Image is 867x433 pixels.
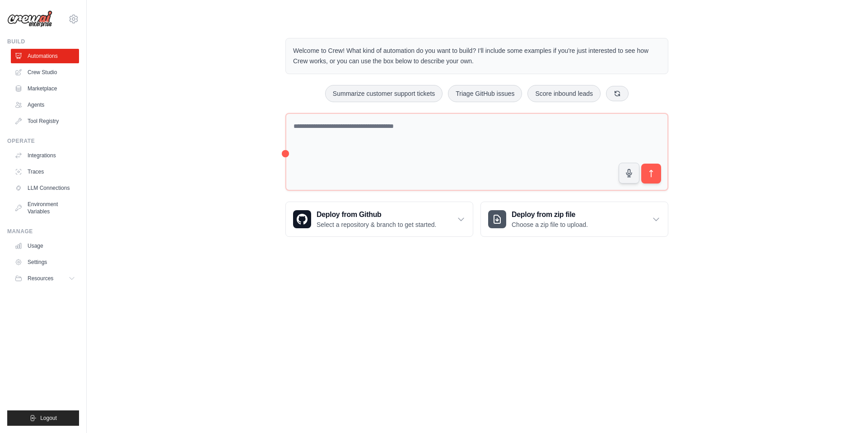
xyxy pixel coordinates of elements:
[7,38,79,45] div: Build
[448,85,522,102] button: Triage GitHub issues
[7,10,52,28] img: Logo
[512,209,588,220] h3: Deploy from zip file
[527,85,601,102] button: Score inbound leads
[11,181,79,195] a: LLM Connections
[11,49,79,63] a: Automations
[11,114,79,128] a: Tool Registry
[11,98,79,112] a: Agents
[512,220,588,229] p: Choose a zip file to upload.
[317,209,436,220] h3: Deploy from Github
[11,271,79,286] button: Resources
[11,81,79,96] a: Marketplace
[7,228,79,235] div: Manage
[11,197,79,219] a: Environment Variables
[317,220,436,229] p: Select a repository & branch to get started.
[7,137,79,145] div: Operate
[40,414,57,422] span: Logout
[325,85,443,102] button: Summarize customer support tickets
[11,239,79,253] a: Usage
[293,46,661,66] p: Welcome to Crew! What kind of automation do you want to build? I'll include some examples if you'...
[11,255,79,269] a: Settings
[11,165,79,179] a: Traces
[11,148,79,163] a: Integrations
[7,410,79,426] button: Logout
[11,65,79,80] a: Crew Studio
[28,275,53,282] span: Resources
